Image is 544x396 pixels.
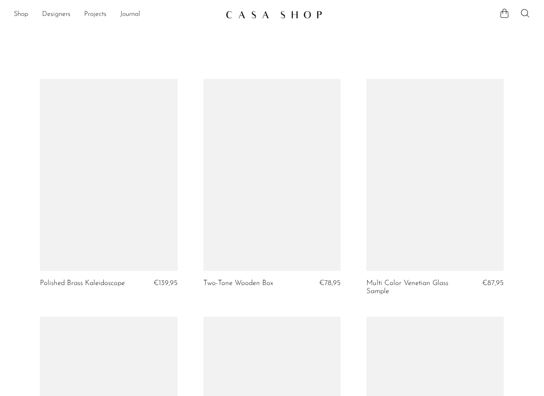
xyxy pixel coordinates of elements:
a: Shop [14,9,28,20]
a: Polished Brass Kaleidoscope [40,279,125,287]
span: €139,95 [154,279,178,287]
span: €87,95 [482,279,504,287]
ul: NEW HEADER MENU [14,7,219,22]
a: Two-Tone Wooden Box [203,279,273,287]
nav: Desktop navigation [14,7,219,22]
span: €78,95 [319,279,341,287]
a: Designers [42,9,70,20]
a: Multi Color Venetian Glass Sample [366,279,457,295]
a: Journal [120,9,140,20]
a: Projects [84,9,106,20]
